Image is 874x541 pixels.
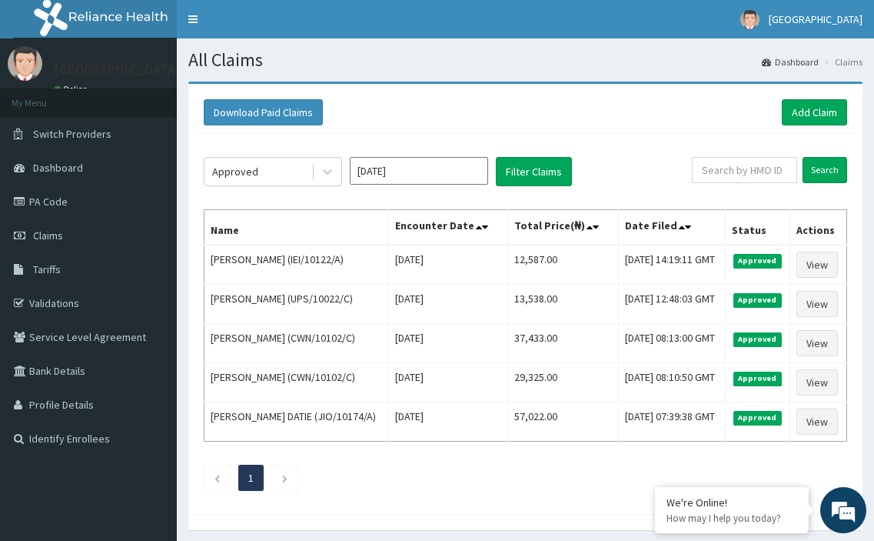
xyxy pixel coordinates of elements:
[389,245,508,285] td: [DATE]
[619,245,726,285] td: [DATE] 14:19:11 GMT
[740,10,759,29] img: User Image
[389,285,508,324] td: [DATE]
[820,55,862,68] li: Claims
[212,164,258,179] div: Approved
[89,169,212,324] span: We're online!
[496,157,572,186] button: Filter Claims
[803,157,847,183] input: Search
[389,324,508,363] td: [DATE]
[733,293,782,307] span: Approved
[204,99,323,125] button: Download Paid Claims
[33,161,83,175] span: Dashboard
[248,471,254,485] a: Page 1 is your current page
[619,402,726,442] td: [DATE] 07:39:38 GMT
[790,210,847,245] th: Actions
[733,372,782,386] span: Approved
[666,512,797,525] p: How may I help you today?
[796,291,838,317] a: View
[769,12,862,26] span: [GEOGRAPHIC_DATA]
[33,262,61,276] span: Tariffs
[214,471,221,485] a: Previous page
[28,77,62,115] img: d_794563401_company_1708531726252_794563401
[762,55,819,68] a: Dashboard
[733,332,782,346] span: Approved
[619,285,726,324] td: [DATE] 12:48:03 GMT
[204,324,389,363] td: [PERSON_NAME] (CWN/10102/C)
[252,8,289,45] div: Minimize live chat window
[8,46,42,81] img: User Image
[508,402,619,442] td: 57,022.00
[54,62,181,76] p: [GEOGRAPHIC_DATA]
[508,363,619,402] td: 29,325.00
[619,210,726,245] th: Date Filed
[204,285,389,324] td: [PERSON_NAME] (UPS/10022/C)
[782,99,847,125] a: Add Claim
[204,245,389,285] td: [PERSON_NAME] (IEI/10122/A)
[281,471,288,485] a: Next page
[666,496,797,509] div: We're Online!
[796,409,838,435] a: View
[796,252,838,278] a: View
[8,370,293,424] textarea: Type your message and hit 'Enter'
[796,330,838,356] a: View
[508,324,619,363] td: 37,433.00
[733,254,782,268] span: Approved
[508,210,619,245] th: Total Price(₦)
[33,127,111,141] span: Switch Providers
[389,363,508,402] td: [DATE]
[619,363,726,402] td: [DATE] 08:10:50 GMT
[204,402,389,442] td: [PERSON_NAME] DATIE (JIO/10174/A)
[733,411,782,425] span: Approved
[389,210,508,245] th: Encounter Date
[726,210,790,245] th: Status
[33,229,63,242] span: Claims
[796,369,838,396] a: View
[389,402,508,442] td: [DATE]
[188,50,862,70] h1: All Claims
[692,157,797,183] input: Search by HMO ID
[204,363,389,402] td: [PERSON_NAME] (CWN/10102/C)
[54,84,91,95] a: Online
[508,245,619,285] td: 12,587.00
[80,86,258,106] div: Chat with us now
[204,210,389,245] th: Name
[508,285,619,324] td: 13,538.00
[350,157,488,185] input: Select Month and Year
[619,324,726,363] td: [DATE] 08:13:00 GMT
